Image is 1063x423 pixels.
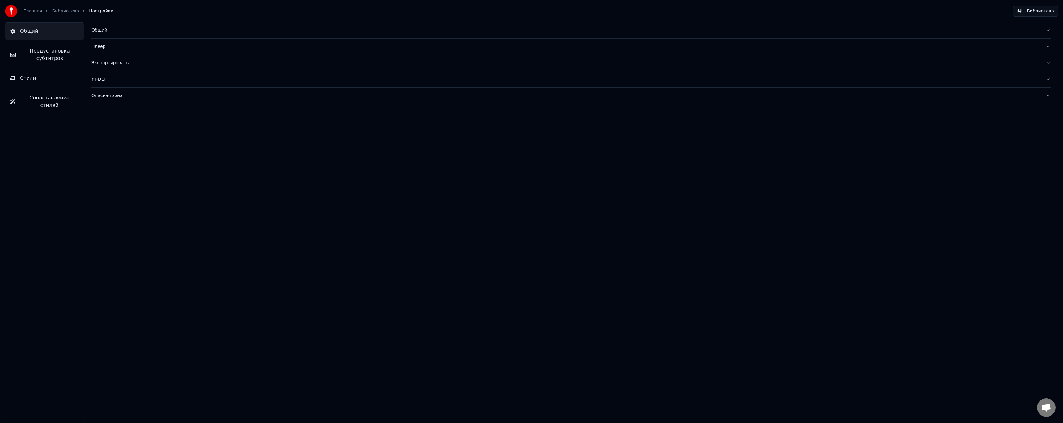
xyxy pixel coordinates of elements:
[20,94,79,109] span: Сопоставление стилей
[23,8,113,14] nav: breadcrumb
[91,76,1041,82] div: YT-DLP
[91,39,1051,55] button: Плеер
[5,23,84,40] button: Общий
[52,8,79,14] a: Библиотека
[23,8,42,14] a: Главная
[91,22,1051,38] button: Общий
[20,27,38,35] span: Общий
[91,93,1041,99] div: Опасная зона
[89,8,113,14] span: Настройки
[20,74,36,82] span: Стили
[5,5,17,17] img: youka
[91,27,1041,33] div: Общий
[91,88,1051,104] button: Опасная зона
[5,89,84,114] button: Сопоставление стилей
[91,71,1051,87] button: YT-DLP
[21,47,79,62] span: Предустановка субтитров
[5,42,84,67] button: Предустановка субтитров
[1037,398,1056,417] div: Открытый чат
[91,44,1041,50] div: Плеер
[5,70,84,87] button: Стили
[1013,6,1058,17] button: Библиотека
[91,60,1041,66] div: Экспортировать
[91,55,1051,71] button: Экспортировать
